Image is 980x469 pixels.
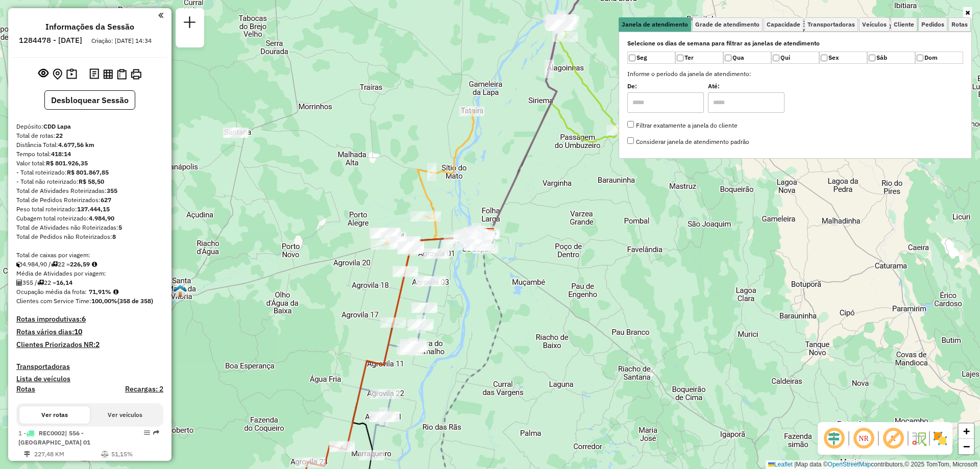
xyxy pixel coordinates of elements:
label: Sex [819,52,867,64]
strong: R$ 801.867,85 [67,168,109,176]
i: % de utilização do peso [101,451,109,457]
div: Map data © contributors,© 2025 TomTom, Microsoft [766,460,980,469]
input: Sex [821,55,827,61]
span: Cliente [894,21,914,28]
i: Cubagem total roteirizado [16,261,22,267]
a: OpenStreetMap [828,461,871,468]
h4: Recargas: 2 [125,385,163,393]
strong: CDD Lapa [43,122,71,130]
strong: (358 de 358) [117,297,153,305]
div: Criação: [DATE] 14:34 [87,36,156,45]
span: Ocultar NR [851,426,876,451]
input: Qui [773,55,779,61]
em: Opções [144,430,150,436]
div: 355 / 22 = [16,278,163,287]
img: CDD Lapa [483,228,496,241]
i: Total de Atividades [16,280,22,286]
img: RT PA - Santa Maria da Vitória [174,284,187,298]
div: Distância Total: [16,140,163,150]
td: 227,48 KM [34,449,101,459]
a: Rotas [16,385,35,393]
label: Selecione os dias de semana para filtrar as janelas de atendimento [627,39,963,48]
label: Qui [771,52,819,64]
strong: 355 [107,187,117,194]
button: Centralizar mapa no depósito ou ponto de apoio [51,66,64,82]
strong: 16,14 [56,279,72,286]
label: Informe o período da janela de atendimento: [621,69,969,79]
h4: Rotas vários dias: [16,328,163,336]
div: Total de Atividades Roteirizadas: [16,186,163,195]
button: Logs desbloquear sessão [87,66,101,82]
i: Distância Total [24,451,30,457]
em: Média calculada utilizando a maior ocupação (%Peso ou %Cubagem) de cada rota da sessão. Rotas cro... [113,289,118,295]
a: Zoom in [959,424,974,439]
button: Ver rotas [19,406,90,424]
div: Cubagem total roteirizado: [16,214,163,223]
input: Filtrar exatamente a janela do cliente [627,121,634,128]
strong: 2 [95,340,100,349]
strong: 71,91% [89,288,111,295]
strong: R$ 801.926,35 [46,159,88,167]
input: Sáb [869,55,875,61]
label: Qua [723,52,771,64]
span: Rotas [951,21,968,28]
button: Imprimir Rotas [129,67,143,82]
strong: 627 [101,196,111,204]
strong: 100,00% [91,297,117,305]
button: Ver veículos [90,406,160,424]
div: - Total não roteirizado: [16,177,163,186]
div: Atividade não roteirizada - DISK GELADA KMC [464,232,490,242]
div: Atividade não roteirizada - DISTRIBUIDORA DO FAB [329,442,355,452]
input: Dom [917,55,923,61]
label: Considerar janela de atendimento padrão [627,137,749,146]
label: Dom [915,52,963,64]
button: Visualizar Romaneio [115,67,129,82]
i: Meta Caixas/viagem: 206,52 Diferença: 20,07 [92,261,97,267]
label: De: [627,82,708,91]
strong: 10 [74,327,82,336]
button: Exibir sessão original [36,66,51,82]
input: Qua [725,55,731,61]
div: Valor total: [16,159,163,168]
strong: 6 [82,314,86,324]
h6: 1284478 - [DATE] [19,36,82,45]
span: Janela de atendimento [622,21,688,28]
h4: Lista de veículos [16,375,163,383]
strong: 137.444,15 [77,205,110,213]
label: Até: [708,82,789,91]
span: | 556 - [GEOGRAPHIC_DATA] 01 [18,429,90,446]
strong: 226,59 [70,260,90,268]
label: Ter [675,52,723,64]
span: Veículos [862,21,887,28]
h4: Rotas improdutivas: [16,315,163,324]
div: Peso total roteirizado: [16,205,163,214]
img: Fluxo de ruas [911,430,927,447]
input: Considerar janela de atendimento padrão [627,137,634,144]
span: REC0002 [39,429,65,437]
div: 4.984,90 / 22 = [16,260,163,269]
strong: 5 [118,224,122,231]
img: Exibir/Ocultar setores [932,430,948,447]
div: Média de Atividades por viagem: [16,269,163,278]
input: Seg [629,55,635,61]
div: - Total roteirizado: [16,168,163,177]
a: Ocultar filtros [963,7,972,18]
span: Capacidade [767,21,800,28]
button: Visualizar relatório de Roteirização [101,67,115,81]
div: Tempo total: [16,150,163,159]
h4: Informações da Sessão [45,22,134,32]
h4: Clientes Priorizados NR: [16,340,163,349]
label: Seg [627,52,675,64]
div: Depósito: [16,122,163,131]
div: Total de Pedidos Roteirizados: [16,195,163,205]
label: Sáb [867,52,915,64]
span: Clientes com Service Time: [16,297,91,305]
label: Filtrar exatamente a janela do cliente [627,121,738,130]
a: Zoom out [959,439,974,454]
input: Ter [677,55,683,61]
div: Atividade não roteirizada - JHONY SOUZA [223,128,249,138]
strong: 4.984,90 [89,214,114,222]
a: Clique aqui para minimizar o painel [158,9,163,21]
a: Leaflet [768,461,793,468]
